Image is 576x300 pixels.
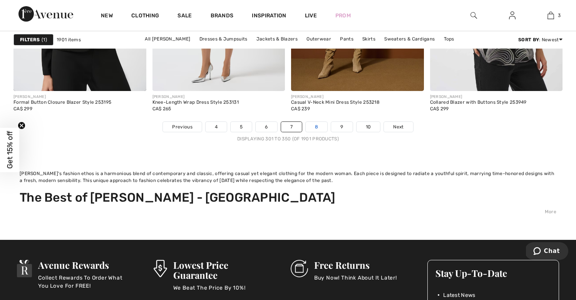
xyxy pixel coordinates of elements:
[291,94,380,100] div: [PERSON_NAME]
[17,260,32,277] img: Avenue Rewards
[177,12,192,20] a: Sale
[291,106,310,111] span: CA$ 239
[306,122,327,132] a: 8
[18,122,25,130] button: Close teaser
[256,122,277,132] a: 6
[336,34,357,44] a: Pants
[141,34,194,44] a: All [PERSON_NAME]
[518,37,539,42] strong: Sort By
[57,36,81,43] span: 1901 items
[471,11,477,20] img: search the website
[503,11,522,20] a: Sign In
[548,11,554,20] img: My Bag
[18,6,73,22] img: 1ère Avenue
[152,100,239,105] div: Knee-Length Wrap Dress Style 253131
[430,100,527,105] div: Collared Blazer with Buttons Style 253949
[20,208,556,215] div: More
[314,260,397,270] h3: Free Returns
[558,12,561,19] span: 3
[13,100,111,105] div: Formal Button Closure Blazer Style 253195
[172,123,192,130] span: Previous
[206,122,227,132] a: 4
[20,36,40,43] strong: Filters
[13,135,563,142] div: Displaying 301 to 350 (of 1901 products)
[303,34,335,44] a: Outerwear
[435,268,551,278] h3: Stay Up-To-Date
[173,260,270,280] h3: Lowest Price Guarantee
[253,34,301,44] a: Jackets & Blazers
[211,12,234,20] a: Brands
[13,106,32,111] span: CA$ 299
[20,190,556,205] h2: The Best of [PERSON_NAME] - [GEOGRAPHIC_DATA]
[509,11,516,20] img: My Info
[196,34,251,44] a: Dresses & Jumpsuits
[335,12,351,20] a: Prom
[131,12,159,20] a: Clothing
[331,122,352,132] a: 9
[291,260,308,277] img: Free Returns
[518,36,563,43] div: : Newest
[358,34,379,44] a: Skirts
[393,123,404,130] span: Next
[152,106,171,111] span: CA$ 265
[443,291,475,299] span: Latest News
[231,122,252,132] a: 5
[357,122,380,132] a: 10
[305,12,317,20] a: Live
[42,36,47,43] span: 1
[526,242,568,261] iframe: Opens a widget where you can chat to one of our agents
[20,170,556,184] p: [PERSON_NAME]'s fashion ethos is a harmonious blend of contemporary and classic, offering casual ...
[380,34,439,44] a: Sweaters & Cardigans
[252,12,286,20] span: Inspiration
[101,12,113,20] a: New
[13,94,111,100] div: [PERSON_NAME]
[38,260,132,270] h3: Avenue Rewards
[154,260,167,277] img: Lowest Price Guarantee
[5,131,14,169] span: Get 15% off
[281,122,302,132] a: 7
[173,284,270,299] p: We Beat The Price By 10%!
[532,11,569,20] a: 3
[291,100,380,105] div: Casual V-Neck Mini Dress Style 253218
[430,94,527,100] div: [PERSON_NAME]
[314,274,397,289] p: Buy Now! Think About It Later!
[384,122,413,132] a: Next
[163,122,201,132] a: Previous
[13,121,563,142] nav: Page navigation
[152,94,239,100] div: [PERSON_NAME]
[440,34,458,44] a: Tops
[430,106,449,111] span: CA$ 299
[38,274,132,289] p: Collect Rewards To Order What You Love For FREE!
